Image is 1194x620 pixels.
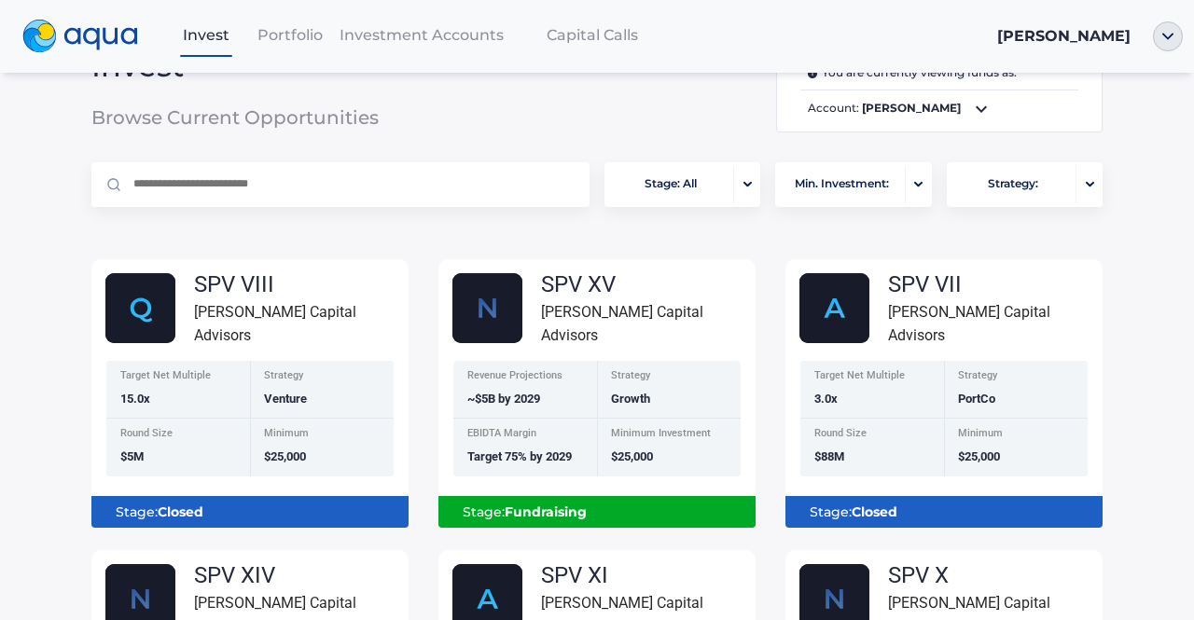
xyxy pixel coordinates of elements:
div: [PERSON_NAME] Capital Advisors [194,300,409,347]
span: Stage: All [645,166,697,202]
a: logo [11,15,164,58]
img: ellipse [1153,21,1183,51]
span: $25,000 [958,449,1000,463]
span: $25,000 [264,449,306,463]
img: i.svg [808,69,822,78]
span: Target 75% by 2029 [467,449,572,463]
span: Browse Current Opportunities [91,108,428,127]
span: ~$5B by 2029 [467,392,540,406]
div: Stage: [800,496,1088,528]
div: SPV XIV [194,564,409,586]
div: Minimum Investment [611,428,729,444]
span: $25,000 [611,449,653,463]
b: [PERSON_NAME] [862,101,961,115]
img: portfolio-arrow [1086,181,1094,187]
div: Target Net Multiple [120,370,239,386]
span: Growth [611,392,650,406]
b: Fundraising [505,503,587,520]
button: Strategy:portfolio-arrow [947,162,1103,207]
span: Investment Accounts [340,26,504,44]
div: SPV XI [541,564,756,586]
div: Minimum [958,428,1076,444]
img: Group_48614.svg [105,273,175,343]
div: [PERSON_NAME] Capital Advisors [888,300,1103,347]
img: portfolio-arrow [743,181,752,187]
div: Strategy [611,370,729,386]
img: logo [22,20,138,53]
span: Venture [264,392,307,406]
b: Closed [852,503,897,520]
a: Capital Calls [511,16,673,54]
img: portfolio-arrow [914,181,923,187]
div: Strategy [264,370,382,386]
span: 3.0x [814,392,838,406]
div: SPV VIII [194,273,409,296]
span: $88M [814,449,844,463]
div: [PERSON_NAME] Capital Advisors [541,300,756,347]
a: Investment Accounts [332,16,511,54]
b: Closed [158,503,203,520]
img: AlphaFund.svg [799,273,869,343]
span: Invest [183,26,229,44]
a: Invest [164,16,248,54]
div: EBIDTA Margin [467,428,586,444]
div: SPV X [888,564,1103,586]
div: SPV XV [541,273,756,296]
button: Min. Investment:portfolio-arrow [775,162,931,207]
div: Target Net Multiple [814,370,933,386]
span: Min. Investment: [795,166,889,202]
span: 15.0x [120,392,150,406]
span: [PERSON_NAME] [997,27,1131,45]
img: Nscale_fund_card.svg [452,273,522,343]
div: Stage: [453,496,741,528]
span: You are currently viewing funds as: [808,64,1017,82]
div: Round Size [120,428,239,444]
span: Portfolio [257,26,323,44]
span: Capital Calls [547,26,638,44]
div: Revenue Projections [467,370,586,386]
a: Portfolio [248,16,332,54]
div: SPV VII [888,273,1103,296]
div: Strategy [958,370,1076,386]
div: Minimum [264,428,382,444]
div: Stage: [106,496,394,528]
img: Magnifier [107,178,120,191]
span: PortCo [958,392,995,406]
div: Round Size [814,428,933,444]
span: Account: [800,98,1078,120]
span: Invest [91,57,428,76]
span: $5M [120,449,144,463]
span: Strategy: [988,166,1038,202]
button: Stage: Allportfolio-arrow [604,162,760,207]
